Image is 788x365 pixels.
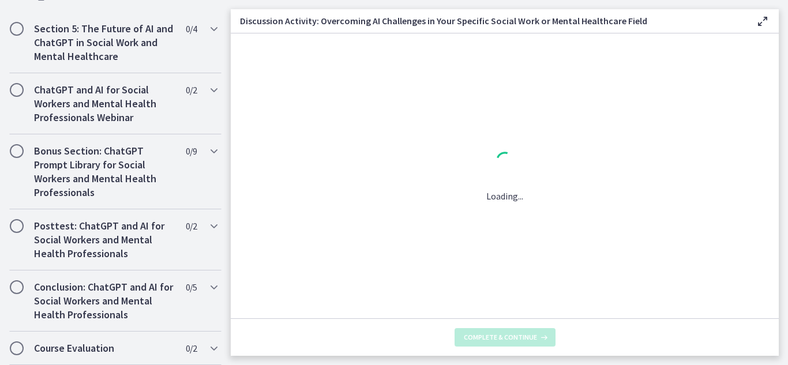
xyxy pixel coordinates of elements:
h2: Conclusion: ChatGPT and AI for Social Workers and Mental Health Professionals [34,280,175,322]
h2: Posttest: ChatGPT and AI for Social Workers and Mental Health Professionals [34,219,175,261]
h2: Bonus Section: ChatGPT Prompt Library for Social Workers and Mental Health Professionals [34,144,175,200]
h2: Course Evaluation [34,341,175,355]
span: 0 / 2 [186,219,197,233]
div: 1 [486,149,523,175]
button: Complete & continue [455,328,556,347]
span: Complete & continue [464,333,537,342]
h2: Section 5: The Future of AI and ChatGPT in Social Work and Mental Healthcare [34,22,175,63]
span: 0 / 4 [186,22,197,36]
span: 0 / 5 [186,280,197,294]
span: 0 / 2 [186,83,197,97]
h3: Discussion Activity: Overcoming AI Challenges in Your Specific Social Work or Mental Healthcare F... [240,14,737,28]
span: 0 / 2 [186,341,197,355]
p: Loading... [486,189,523,203]
h2: ChatGPT and AI for Social Workers and Mental Health Professionals Webinar [34,83,175,125]
span: 0 / 9 [186,144,197,158]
